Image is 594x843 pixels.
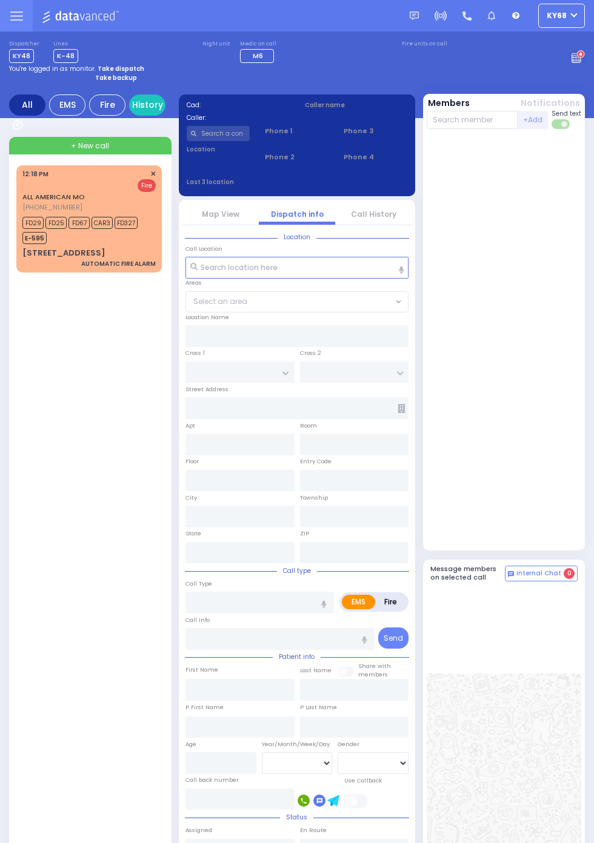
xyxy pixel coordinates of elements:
[202,41,230,48] label: Night unit
[300,703,337,712] label: P Last Name
[22,202,82,212] span: [PHONE_NUMBER]
[68,217,90,229] span: FD67
[185,826,212,835] label: Assigned
[115,217,138,229] span: FD327
[552,118,571,130] label: Turn off text
[187,145,250,154] label: Location
[338,740,359,749] label: Gender
[185,580,212,588] label: Call Type
[427,111,518,129] input: Search member
[9,49,34,63] span: KY48
[185,385,229,394] label: Street Address
[22,217,44,229] span: FD29
[185,494,197,502] label: City
[430,565,506,581] h5: Message members on selected call
[240,41,278,48] label: Medic on call
[9,64,96,73] span: You're logged in as monitor.
[300,529,309,538] label: ZIP
[552,109,581,118] span: Send text
[265,126,329,136] span: Phone 1
[280,813,313,822] span: Status
[185,313,229,322] label: Location Name
[9,94,45,116] div: All
[265,152,329,162] span: Phone 2
[402,41,447,48] label: Fire units on call
[547,10,567,21] span: ky68
[53,49,78,63] span: K-48
[508,571,514,577] img: comment-alt.png
[342,595,375,609] label: EMS
[378,627,409,649] button: Send
[305,101,408,110] label: Caller name
[185,776,239,784] label: Call back number
[185,703,224,712] label: P First Name
[185,457,199,466] label: Floor
[22,247,105,259] div: [STREET_ADDRESS]
[9,41,39,48] label: Dispatcher
[187,101,290,110] label: Cad:
[95,73,137,82] strong: Take backup
[71,140,109,151] span: + New call
[358,670,388,678] span: members
[538,4,585,28] button: ky68
[53,41,78,48] label: Lines
[49,94,85,116] div: EMS
[98,64,144,73] strong: Take dispatch
[45,217,67,229] span: FD25
[410,12,419,21] img: message.svg
[344,776,382,785] label: Use Callback
[193,296,247,307] span: Select an area
[344,126,407,136] span: Phone 3
[358,662,391,670] small: Share with
[300,421,317,430] label: Room
[300,666,332,675] label: Last Name
[81,259,156,268] div: AUTOMATIC FIRE ALARM
[22,232,47,244] span: E-595
[344,152,407,162] span: Phone 4
[185,666,218,674] label: First Name
[516,569,561,578] span: Internal Chat
[187,177,298,187] label: Last 3 location
[22,170,48,179] span: 12:18 PM
[185,245,222,253] label: Call Location
[92,217,113,229] span: CAR3
[278,233,316,242] span: Location
[521,97,580,110] button: Notifications
[185,421,195,430] label: Apt
[273,652,321,661] span: Patient info
[428,97,470,110] button: Members
[505,566,578,581] button: Internal Chat 0
[202,209,239,219] a: Map View
[150,169,156,179] span: ✕
[375,595,407,609] label: Fire
[277,566,317,575] span: Call type
[187,126,250,141] input: Search a contact
[253,51,263,61] span: M6
[185,257,409,279] input: Search location here
[564,568,575,579] span: 0
[300,494,328,502] label: Township
[300,457,332,466] label: Entry Code
[185,616,210,624] label: Call Info
[185,529,201,538] label: State
[351,209,396,219] a: Call History
[300,826,327,835] label: En Route
[300,349,321,357] label: Cross 2
[271,209,324,219] a: Dispatch info
[42,8,122,24] img: Logo
[89,94,125,116] div: Fire
[262,740,333,749] div: Year/Month/Week/Day
[398,404,405,413] span: Other building occupants
[187,113,290,122] label: Caller:
[129,94,165,116] a: History
[185,740,196,749] label: Age
[185,279,202,287] label: Areas
[185,349,205,357] label: Cross 1
[138,179,156,192] span: Fire
[22,192,85,202] a: ALL AMERICAN MO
